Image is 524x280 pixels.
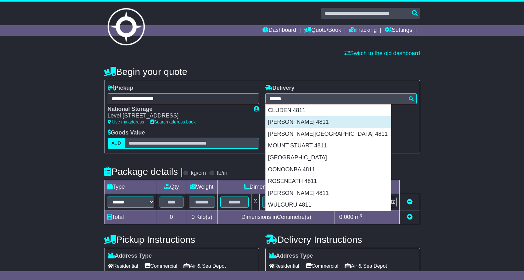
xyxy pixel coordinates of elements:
td: Kilo(s) [186,210,218,224]
h4: Package details | [104,166,183,177]
label: lb/in [217,170,227,177]
div: Level [STREET_ADDRESS] [108,112,247,119]
label: Address Type [108,253,152,260]
td: Type [104,180,157,194]
div: [PERSON_NAME][GEOGRAPHIC_DATA] 4811 [266,128,391,140]
label: AUD [108,138,125,149]
h4: Begin your quote [104,66,420,77]
label: kg/cm [191,170,206,177]
label: Pickup [108,85,133,92]
td: Dimensions (L x W x H) [218,180,335,194]
div: OONOONBA 4811 [266,164,391,176]
td: Dimensions in Centimetre(s) [218,210,335,224]
span: 0 [191,214,194,220]
a: Search address book [150,119,196,124]
span: Air & Sea Depot [345,261,387,271]
label: Address Type [269,253,313,260]
a: Dashboard [262,25,296,36]
a: Tracking [349,25,377,36]
td: Weight [186,180,218,194]
div: CLUDEN 4811 [266,105,391,117]
div: [GEOGRAPHIC_DATA] [266,152,391,164]
span: Commercial [306,261,338,271]
a: Switch to the old dashboard [344,50,420,56]
td: x [251,194,260,210]
a: Settings [385,25,412,36]
span: 0.000 [339,214,353,220]
span: Residential [108,261,138,271]
span: Air & Sea Depot [183,261,226,271]
div: MOUNT STUART 4811 [266,140,391,152]
div: [PERSON_NAME] 4811 [266,187,391,199]
div: [PERSON_NAME] 4811 [266,116,391,128]
td: Qty [157,180,186,194]
span: Commercial [144,261,177,271]
label: Goods Value [108,129,145,136]
td: Total [104,210,157,224]
label: Delivery [265,85,295,92]
td: 0 [157,210,186,224]
h4: Delivery Instructions [265,234,420,245]
a: Remove this item [407,199,413,205]
span: m [355,214,362,220]
div: ROSENEATH 4811 [266,175,391,187]
span: Residential [269,261,299,271]
h4: Pickup Instructions [104,234,259,245]
a: Quote/Book [304,25,341,36]
div: WULGURU 4811 [266,199,391,211]
div: National Storage [108,106,247,113]
typeahead: Please provide city [265,93,417,104]
sup: 3 [360,213,362,218]
a: Add new item [407,214,413,220]
a: Use my address [108,119,144,124]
